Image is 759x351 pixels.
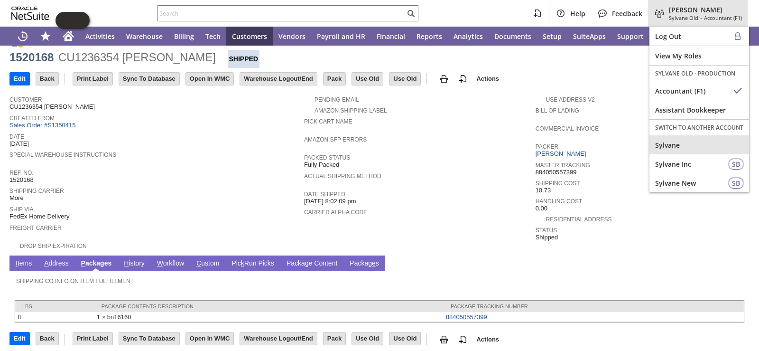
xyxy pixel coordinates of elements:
span: Billing [174,32,194,41]
span: Assistant Bookkeeper [655,105,743,114]
span: [PERSON_NAME] [669,5,742,14]
input: Sync To Database [119,73,179,85]
input: Warehouse Logout/End [240,73,316,85]
span: Setup [543,32,562,41]
span: 884050557399 [536,169,577,176]
a: History [121,259,147,268]
span: SuiteApps [573,32,606,41]
span: - [700,14,702,21]
a: Custom [194,259,222,268]
a: Support [611,27,649,46]
span: Fully Packed [304,161,339,169]
a: Packer [536,143,558,150]
iframe: Click here to launch Oracle Guided Learning Help Panel [56,12,90,29]
input: Open In WMC [186,332,234,345]
span: Tech [205,32,221,41]
a: Status [536,227,557,234]
a: Analytics [448,27,489,46]
svg: Shortcuts [40,30,51,42]
span: Help [570,9,585,18]
div: Package Contents Description [102,304,436,309]
span: Analytics [454,32,483,41]
span: C [196,259,201,267]
label: SWITCH TO ANOTHER ACCOUNT [655,123,743,132]
a: Accountant (F1) [649,81,749,100]
a: Pick Cart Name [304,118,352,125]
a: Use Address V2 [546,96,595,103]
a: Unrolled view on [732,257,744,269]
a: Warehouse [120,27,168,46]
a: Carrier Alpha Code [304,209,367,216]
a: PickRun Picks [229,259,276,268]
span: Customers [232,32,267,41]
span: Support [617,32,644,41]
span: Warehouse [126,32,163,41]
input: Use Old [352,73,383,85]
a: Residential Address [546,216,612,223]
span: W [157,259,163,267]
a: Date [9,133,24,140]
a: Created From [9,115,55,122]
input: Search [158,8,405,19]
a: Sylvane Inc [649,154,749,173]
span: P [81,259,85,267]
span: Feedback [612,9,642,18]
a: Amazon SFP Errors [304,136,367,143]
img: add-record.svg [457,73,469,85]
a: Ref. No. [9,170,34,176]
input: Use Old [352,332,383,345]
a: [PERSON_NAME] [536,150,589,157]
input: Use Old [389,73,420,85]
svg: logo [11,7,49,20]
input: Pack [324,73,345,85]
span: View My Roles [655,51,743,60]
a: Sales Order #S1350415 [9,122,78,129]
span: [DATE] [9,140,29,148]
a: Documents [489,27,537,46]
a: 884050557399 [446,313,487,321]
a: Package Content [284,259,340,268]
a: Tech [200,27,226,46]
input: Print Label [73,332,112,345]
div: lbs [22,304,87,309]
a: Workflow [155,259,186,268]
span: [DATE] 8:02:09 pm [304,198,356,205]
label: SYLVANE OLD - PRODUCTION [655,69,743,77]
input: Back [36,332,58,345]
a: Log Out [649,27,749,46]
a: Actions [472,336,503,343]
svg: Home [63,30,74,42]
span: Accountant (F1) [655,86,732,95]
a: Actions [472,75,503,82]
span: 0.00 [536,205,547,212]
svg: Recent Records [17,30,28,42]
a: Customer [9,96,42,103]
a: SuiteApps [567,27,611,46]
td: 1 × bn16160 [94,312,444,322]
span: Vendors [278,32,305,41]
span: Accountant (F1) [704,14,742,21]
a: Activities [80,27,120,46]
a: Amazon Shipping Label [315,107,387,114]
a: Sylvane New [649,173,749,192]
span: Sylvane [655,141,743,150]
span: H [124,259,129,267]
a: Billing [168,27,200,46]
span: Oracle Guided Learning Widget. To move around, please hold and drag [73,12,90,29]
a: Shipping Carrier [9,188,64,194]
span: CU1236354 [PERSON_NAME] [9,103,95,111]
a: Reports [411,27,448,46]
span: Reports [417,32,442,41]
input: Sync To Database [119,332,179,345]
a: Shipping Cost [536,180,580,187]
svg: Search [405,8,417,19]
a: Setup [537,27,567,46]
a: Address [42,259,71,268]
span: 10.73 [536,187,551,194]
span: I [16,259,18,267]
td: 8 [15,312,94,322]
input: Back [36,73,58,85]
div: Shipped [228,50,259,68]
div: Package Tracking Number [451,304,737,309]
img: print.svg [438,73,450,85]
